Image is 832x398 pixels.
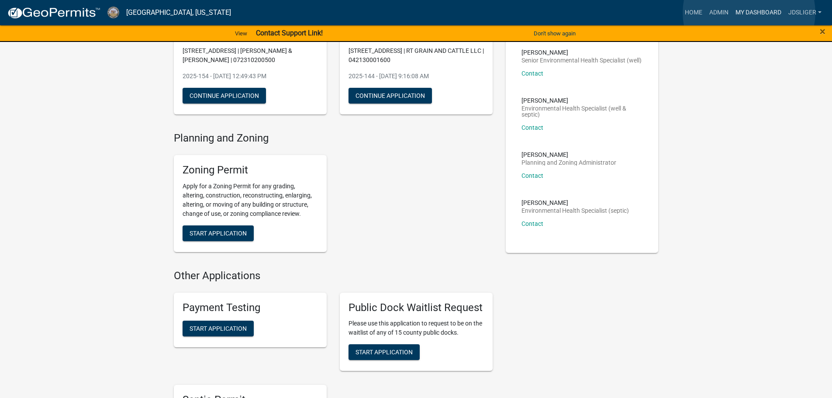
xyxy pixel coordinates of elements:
span: Start Application [190,325,247,332]
h5: Payment Testing [183,301,318,314]
h4: Other Applications [174,270,493,282]
p: [STREET_ADDRESS] | [PERSON_NAME] & [PERSON_NAME] | 072310200500 [183,46,318,65]
h5: Zoning Permit [183,164,318,177]
a: Contact [521,70,543,77]
p: Environmental Health Specialist (well & septic) [521,105,643,118]
p: [PERSON_NAME] [521,200,629,206]
p: Apply for a Zoning Permit for any grading, altering, construction, reconstructing, enlarging, alt... [183,182,318,218]
a: My Dashboard [732,4,785,21]
strong: Contact Support Link! [256,29,323,37]
a: Contact [521,220,543,227]
a: View [231,26,251,41]
p: 2025-154 - [DATE] 12:49:43 PM [183,72,318,81]
span: Start Application [190,229,247,236]
button: Don't show again [530,26,579,41]
p: Please use this application to request to be on the waitlist of any of 15 county public docks. [349,319,484,337]
a: Admin [706,4,732,21]
a: Home [681,4,706,21]
p: [STREET_ADDRESS] | RT GRAIN AND CATTLE LLC | 042130001600 [349,46,484,65]
button: Close [820,26,825,37]
a: Contact [521,172,543,179]
p: 2025-144 - [DATE] 9:16:08 AM [349,72,484,81]
a: JDSliger [785,4,825,21]
span: Start Application [356,349,413,356]
p: Senior Environmental Health Specialist (well) [521,57,642,63]
button: Start Application [183,225,254,241]
p: [PERSON_NAME] [521,49,642,55]
img: Cerro Gordo County, Iowa [107,7,119,18]
p: [PERSON_NAME] [521,97,643,104]
h4: Planning and Zoning [174,132,493,145]
span: × [820,25,825,38]
p: [PERSON_NAME] [521,152,616,158]
h5: Public Dock Waitlist Request [349,301,484,314]
button: Continue Application [349,88,432,104]
button: Start Application [349,344,420,360]
button: Start Application [183,321,254,336]
a: Contact [521,124,543,131]
a: [GEOGRAPHIC_DATA], [US_STATE] [126,5,231,20]
button: Continue Application [183,88,266,104]
p: Environmental Health Specialist (septic) [521,208,629,214]
p: Planning and Zoning Administrator [521,159,616,166]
